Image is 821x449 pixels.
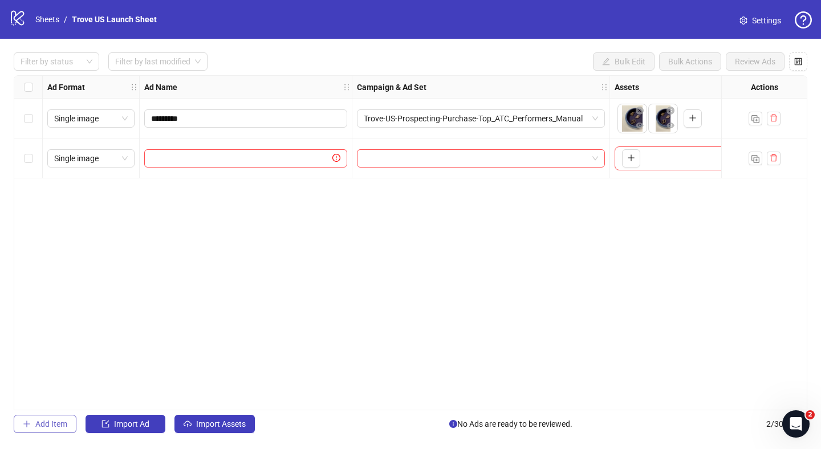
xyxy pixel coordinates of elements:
[782,410,810,438] iframe: Intercom live chat
[770,114,778,122] span: delete
[17,160,212,181] a: Documentation
[349,76,352,98] div: Resize Ad Name column
[607,76,609,98] div: Resize Campaign & Ad Set column
[664,119,677,133] button: Preview
[44,373,70,381] span: Home
[86,415,165,433] button: Import Ad
[770,154,778,162] span: delete
[14,76,43,99] div: Select all rows
[449,420,457,428] span: info-circle
[47,81,85,93] strong: Ad Format
[633,104,647,118] button: Delete
[101,420,109,428] span: import
[664,104,677,118] button: Delete
[636,107,644,115] span: close-circle
[618,104,647,133] img: Asset 1
[23,144,191,156] div: Request a feature
[136,76,139,98] div: Resize Ad Format column
[794,58,802,66] span: control
[752,14,781,27] span: Settings
[636,121,644,129] span: eye
[130,83,138,91] span: holder
[739,17,747,25] span: setting
[184,420,192,428] span: cloud-upload
[666,107,674,115] span: close-circle
[70,13,159,26] a: Trove US Launch Sheet
[351,83,359,91] span: holder
[666,121,674,129] span: eye
[789,52,807,71] button: Configure table settings
[689,114,697,122] span: plus
[343,83,351,91] span: holder
[627,154,635,162] span: plus
[196,18,217,39] div: Close
[23,420,31,428] span: plus
[751,155,759,163] img: Duplicate
[649,104,677,133] img: Asset 2
[23,81,205,100] p: Hi [PERSON_NAME]
[751,115,759,123] img: Duplicate
[23,165,191,177] div: Documentation
[144,81,177,93] strong: Ad Name
[114,419,149,428] span: Import Ad
[152,373,191,381] span: Messages
[600,83,608,91] span: holder
[64,13,67,26] li: /
[659,52,721,71] button: Bulk Actions
[23,100,205,120] p: How can we help?
[751,81,778,93] strong: Actions
[54,110,128,127] span: Single image
[608,83,616,91] span: holder
[23,202,205,214] div: Create a ticket
[14,99,43,138] div: Select row 1
[449,418,572,430] span: No Ads are ready to be reviewed.
[35,419,67,428] span: Add Item
[806,410,815,419] span: 2
[17,218,212,239] div: Report a Bug
[622,149,640,168] button: Add
[14,138,43,178] div: Select row 2
[749,152,762,165] button: Duplicate
[114,344,228,390] button: Messages
[54,150,128,167] span: Single image
[726,52,785,71] button: Review Ads
[730,11,790,30] a: Settings
[33,13,62,26] a: Sheets
[174,415,255,433] button: Import Assets
[196,419,246,428] span: Import Assets
[615,81,639,93] strong: Assets
[357,81,426,93] strong: Campaign & Ad Set
[766,418,807,430] span: 2 / 300 items
[593,52,655,71] button: Bulk Edit
[14,415,76,433] button: Add Item
[23,223,191,235] div: Report a Bug
[17,139,212,160] a: Request a feature
[633,119,647,133] button: Preview
[795,11,812,28] span: question-circle
[332,154,340,162] span: exclamation-circle
[364,110,598,127] span: Trove-US-Prospecting-Purchase-Top_ATC_Performers_Manual
[749,112,762,125] button: Duplicate
[684,109,702,128] button: Add
[138,83,146,91] span: holder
